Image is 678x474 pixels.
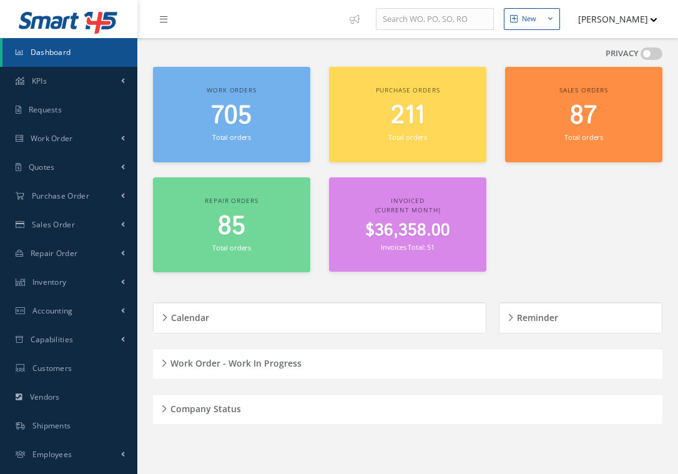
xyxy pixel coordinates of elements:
button: New [504,8,560,30]
h5: Calendar [167,309,209,323]
span: Repair orders [205,196,258,205]
div: New [522,14,536,24]
a: Work orders 705 Total orders [153,67,310,162]
span: Requests [29,104,62,115]
small: Total orders [388,132,427,142]
small: Total orders [564,132,603,142]
a: Dashboard [2,38,137,67]
span: Work orders [207,86,256,94]
a: Repair orders 85 Total orders [153,177,310,273]
span: Work Order [31,133,73,144]
span: Repair Order [31,248,78,259]
span: Accounting [32,305,73,316]
span: Inventory [32,277,67,287]
span: Capabilities [31,334,74,345]
span: Dashboard [31,47,71,57]
small: Total orders [212,132,251,142]
span: 705 [211,98,252,134]
span: Quotes [29,162,55,172]
a: Invoiced (Current Month) $36,358.00 Invoices Total: 51 [329,177,486,272]
span: 87 [570,98,597,134]
h5: Work Order - Work In Progress [167,354,302,369]
span: (Current Month) [375,205,441,214]
button: [PERSON_NAME] [566,7,657,31]
span: Vendors [30,392,60,402]
span: Shipments [32,420,71,431]
span: Customers [32,363,72,373]
span: $36,358.00 [365,219,450,243]
span: KPIs [32,76,47,86]
label: PRIVACY [606,47,639,60]
small: Total orders [212,243,251,252]
span: Purchase orders [376,86,440,94]
span: 211 [391,98,425,134]
span: Sales Order [32,219,75,230]
span: Employees [32,449,72,460]
h5: Company Status [167,400,241,415]
h5: Reminder [513,309,558,323]
span: Sales orders [559,86,608,94]
a: Sales orders 87 Total orders [505,67,662,162]
input: Search WO, PO, SO, RO [376,8,494,31]
span: Invoiced [391,196,425,205]
a: Purchase orders 211 Total orders [329,67,486,162]
small: Invoices Total: 51 [381,242,435,252]
span: Purchase Order [32,190,89,201]
span: 85 [218,209,245,244]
